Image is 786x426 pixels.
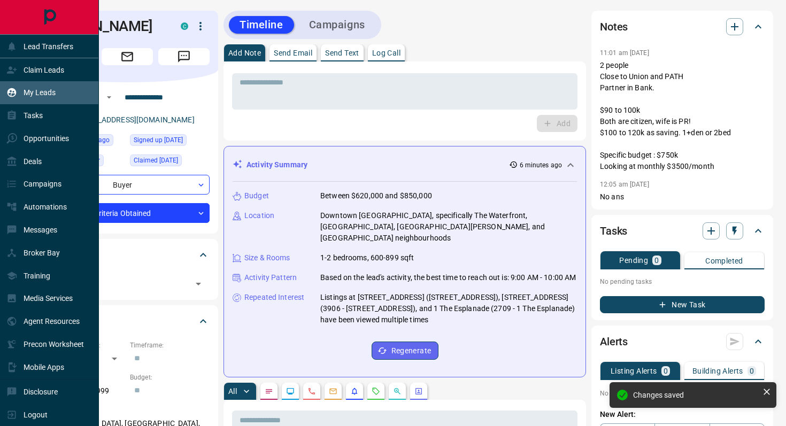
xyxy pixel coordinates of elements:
p: Based on the lead's activity, the best time to reach out is: 9:00 AM - 10:00 AM [320,272,576,283]
p: No pending tasks [600,274,765,290]
p: New Alert: [600,409,765,420]
p: Pending [619,257,648,264]
svg: Emails [329,387,337,396]
svg: Lead Browsing Activity [286,387,295,396]
button: Open [103,91,115,104]
div: Tasks [600,218,765,244]
div: Criteria Obtained [45,203,210,223]
div: Criteria [45,308,210,334]
div: Buyer [45,175,210,195]
div: Activity Summary6 minutes ago [233,155,577,175]
svg: Agent Actions [414,387,423,396]
button: Timeline [229,16,294,34]
p: 6 minutes ago [520,160,562,170]
span: Claimed [DATE] [134,155,178,166]
p: Log Call [372,49,400,57]
span: Message [158,48,210,65]
p: Send Email [274,49,312,57]
svg: Requests [372,387,380,396]
h2: Alerts [600,333,628,350]
p: No listing alerts available [600,389,765,398]
p: Between $620,000 and $850,000 [320,190,432,202]
h2: Tasks [600,222,627,239]
svg: Listing Alerts [350,387,359,396]
div: Changes saved [633,391,758,399]
p: Completed [705,257,743,265]
p: Listing Alerts [611,367,657,375]
p: Location [244,210,274,221]
p: No ans [600,191,765,203]
span: Signed up [DATE] [134,135,183,145]
p: 0 [664,367,668,375]
p: Building Alerts [692,367,743,375]
div: Alerts [600,329,765,354]
p: Send Text [325,49,359,57]
svg: Calls [307,387,316,396]
button: Open [191,276,206,291]
button: Campaigns [298,16,376,34]
p: Timeframe: [130,340,210,350]
div: Tags [45,242,210,268]
h2: Notes [600,18,628,35]
p: Budget: [130,373,210,382]
svg: Opportunities [393,387,402,396]
p: 2 people Close to Union and PATH Partner in Bank. $90 to 100k Both are citizen, wife is PR! $100 ... [600,60,765,172]
p: Listings at [STREET_ADDRESS] ([STREET_ADDRESS]), [STREET_ADDRESS] (3906 - [STREET_ADDRESS]), and ... [320,292,577,326]
p: 0 [654,257,659,264]
p: 0 [750,367,754,375]
p: 1-2 bedrooms, 600-899 sqft [320,252,414,264]
p: Add Note [228,49,261,57]
p: 12:05 am [DATE] [600,181,649,188]
p: Activity Pattern [244,272,297,283]
svg: Notes [265,387,273,396]
p: 11:01 am [DATE] [600,49,649,57]
div: Fri Jun 07 2024 [130,134,210,149]
button: Regenerate [372,342,438,360]
button: New Task [600,296,765,313]
span: Email [102,48,153,65]
p: Downtown [GEOGRAPHIC_DATA], specifically The Waterfront, [GEOGRAPHIC_DATA], [GEOGRAPHIC_DATA][PER... [320,210,577,244]
a: [EMAIL_ADDRESS][DOMAIN_NAME] [74,115,195,124]
div: Notes [600,14,765,40]
p: Activity Summary [246,159,307,171]
div: condos.ca [181,22,188,30]
p: Size & Rooms [244,252,290,264]
div: Wed Jun 12 2024 [130,154,210,169]
p: Repeated Interest [244,292,304,303]
h1: [PERSON_NAME] [45,18,165,35]
p: Areas Searched: [45,405,210,415]
p: Budget [244,190,269,202]
p: All [228,388,237,395]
